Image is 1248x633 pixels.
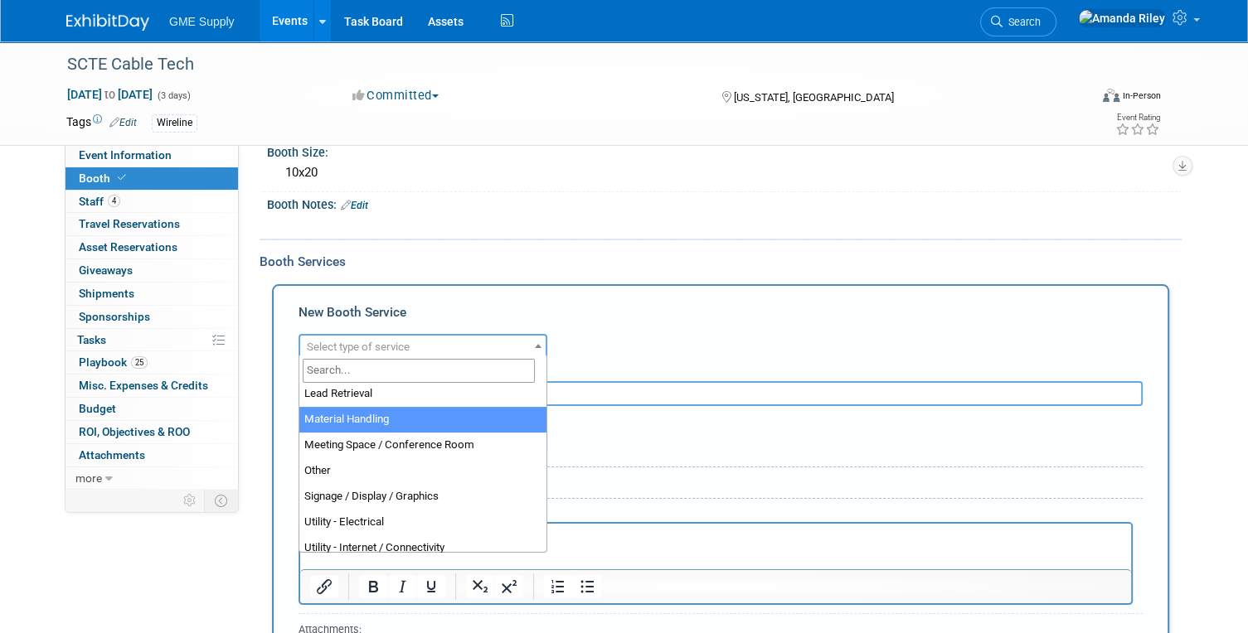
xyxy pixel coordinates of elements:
[66,398,238,420] a: Budget
[495,575,523,598] button: Superscript
[118,173,126,182] i: Booth reservation complete
[1003,16,1041,28] span: Search
[108,195,120,207] span: 4
[299,359,1143,381] div: Description (optional)
[79,195,120,208] span: Staff
[466,575,494,598] button: Subscript
[61,50,1068,80] div: SCTE Cable Tech
[1078,9,1166,27] img: Amanda Riley
[388,575,416,598] button: Italic
[66,467,238,490] a: more
[299,381,546,407] li: Lead Retrieval
[267,192,1182,214] div: Booth Notes:
[102,88,118,101] span: to
[79,448,145,461] span: Attachments
[444,406,1071,428] div: Ideally by
[169,15,235,28] span: GME Supply
[66,114,137,133] td: Tags
[66,236,238,259] a: Asset Reservations
[79,148,172,162] span: Event Information
[66,191,238,213] a: Staff4
[299,510,546,535] li: Utility - Electrical
[299,407,546,432] li: Material Handling
[299,458,546,484] li: Other
[299,432,546,458] li: Meeting Space / Conference Room
[980,7,1056,36] a: Search
[66,14,149,31] img: ExhibitDay
[734,91,894,104] span: [US_STATE], [GEOGRAPHIC_DATA]
[417,575,445,598] button: Underline
[205,490,239,511] td: Toggle Event Tabs
[341,200,368,211] a: Edit
[66,306,238,328] a: Sponsorships
[66,421,238,443] a: ROI, Objectives & ROO
[299,484,546,510] li: Signage / Display / Graphics
[66,259,238,282] a: Giveaways
[79,240,177,254] span: Asset Reservations
[79,402,116,415] span: Budget
[77,333,106,346] span: Tasks
[66,283,238,305] a: Shipments
[1115,114,1160,122] div: Event Rating
[79,217,180,230] span: Travel Reservations
[1122,89,1161,102] div: In-Person
[79,379,208,392] span: Misc. Expenses & Credits
[573,575,601,598] button: Bullet list
[79,263,133,277] span: Giveaways
[66,444,238,466] a: Attachments
[267,140,1182,161] div: Booth Size:
[75,471,102,485] span: more
[131,356,148,369] span: 25
[310,575,338,598] button: Insert/edit link
[359,575,387,598] button: Bold
[279,160,1169,186] div: 10x20
[79,172,129,185] span: Booth
[260,253,1182,271] div: Booth Services
[66,374,238,397] a: Misc. Expenses & Credits
[1103,89,1119,102] img: Format-Inperson.png
[299,505,1133,522] div: Reservation Notes/Details:
[307,341,410,353] span: Select type of service
[176,490,205,511] td: Personalize Event Tab Strip
[152,114,197,132] div: Wireline
[544,575,572,598] button: Numbered list
[66,87,153,102] span: [DATE] [DATE]
[347,87,445,104] button: Committed
[303,359,535,383] input: Search...
[79,355,148,369] span: Playbook
[299,535,546,561] li: Utility - Internet / Connectivity
[66,144,238,167] a: Event Information
[300,524,1131,569] iframe: Rich Text Area
[66,351,238,374] a: Playbook25
[79,425,190,438] span: ROI, Objectives & ROO
[299,303,1143,330] div: New Booth Service
[109,117,137,128] a: Edit
[66,167,238,190] a: Booth
[156,90,191,101] span: (3 days)
[79,310,150,323] span: Sponsorships
[66,329,238,351] a: Tasks
[999,86,1161,111] div: Event Format
[79,287,134,300] span: Shipments
[66,213,238,235] a: Travel Reservations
